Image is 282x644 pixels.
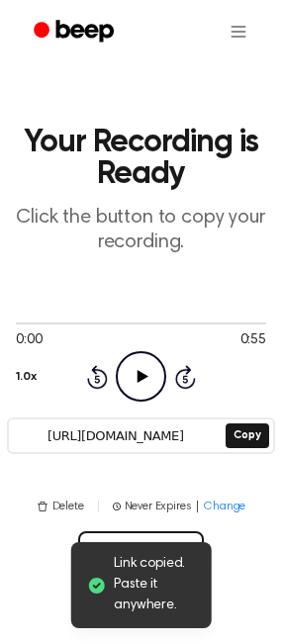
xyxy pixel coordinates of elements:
[113,498,246,515] button: Never Expires|Change
[204,498,245,515] span: Change
[20,13,132,51] a: Beep
[16,360,36,394] button: 1.0x
[195,498,200,515] span: |
[16,330,42,351] span: 0:00
[16,206,266,255] p: Click the button to copy your recording.
[226,423,268,448] button: Copy
[78,531,204,579] button: Record
[114,554,196,616] span: Link copied. Paste it anywhere.
[240,330,266,351] span: 0:55
[37,498,84,515] button: Delete
[96,498,101,515] span: |
[16,127,266,190] h1: Your Recording is Ready
[215,8,262,55] button: Open menu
